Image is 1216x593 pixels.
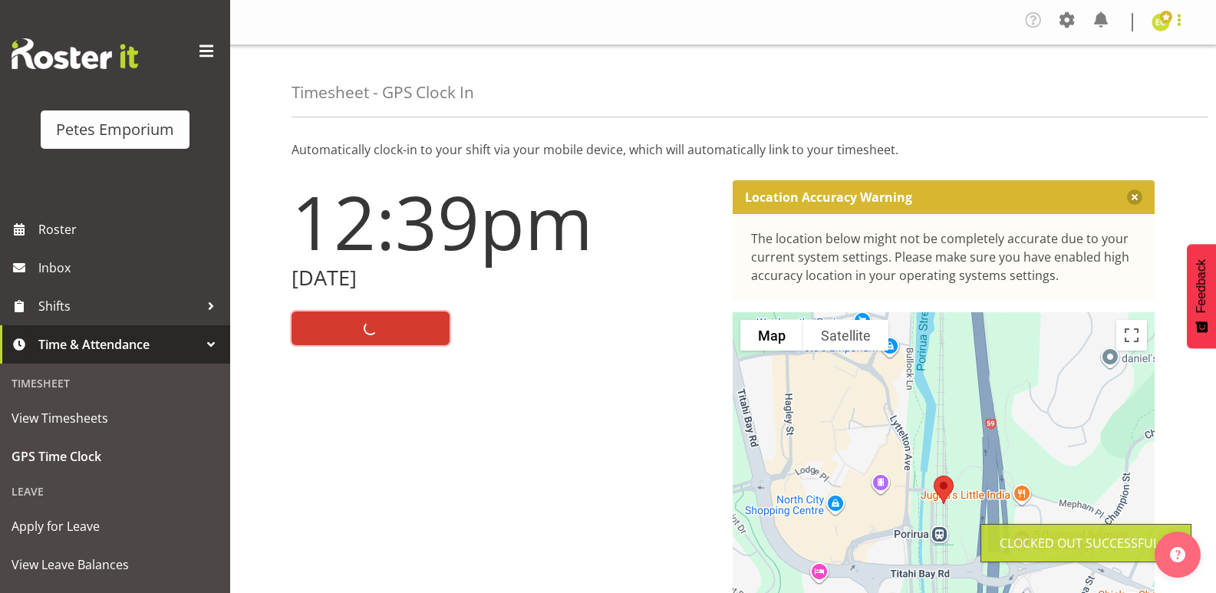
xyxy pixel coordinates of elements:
[1187,244,1216,348] button: Feedback - Show survey
[38,295,199,318] span: Shifts
[4,367,226,399] div: Timesheet
[745,189,912,205] p: Location Accuracy Warning
[751,229,1137,285] div: The location below might not be completely accurate due to your current system settings. Please m...
[1116,320,1147,351] button: Toggle fullscreen view
[740,320,803,351] button: Show street map
[1000,534,1172,552] div: Clocked out Successfully
[38,256,222,279] span: Inbox
[4,545,226,584] a: View Leave Balances
[1152,13,1170,31] img: emma-croft7499.jpg
[12,407,219,430] span: View Timesheets
[4,399,226,437] a: View Timesheets
[38,218,222,241] span: Roster
[1195,259,1208,313] span: Feedback
[12,445,219,468] span: GPS Time Clock
[1127,189,1142,205] button: Close message
[292,266,714,290] h2: [DATE]
[56,118,174,141] div: Petes Emporium
[38,333,199,356] span: Time & Attendance
[803,320,888,351] button: Show satellite imagery
[4,507,226,545] a: Apply for Leave
[292,84,474,101] h4: Timesheet - GPS Clock In
[1170,547,1185,562] img: help-xxl-2.png
[292,180,714,263] h1: 12:39pm
[4,476,226,507] div: Leave
[12,515,219,538] span: Apply for Leave
[4,437,226,476] a: GPS Time Clock
[12,553,219,576] span: View Leave Balances
[12,38,138,69] img: Rosterit website logo
[292,140,1155,159] p: Automatically clock-in to your shift via your mobile device, which will automatically link to you...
